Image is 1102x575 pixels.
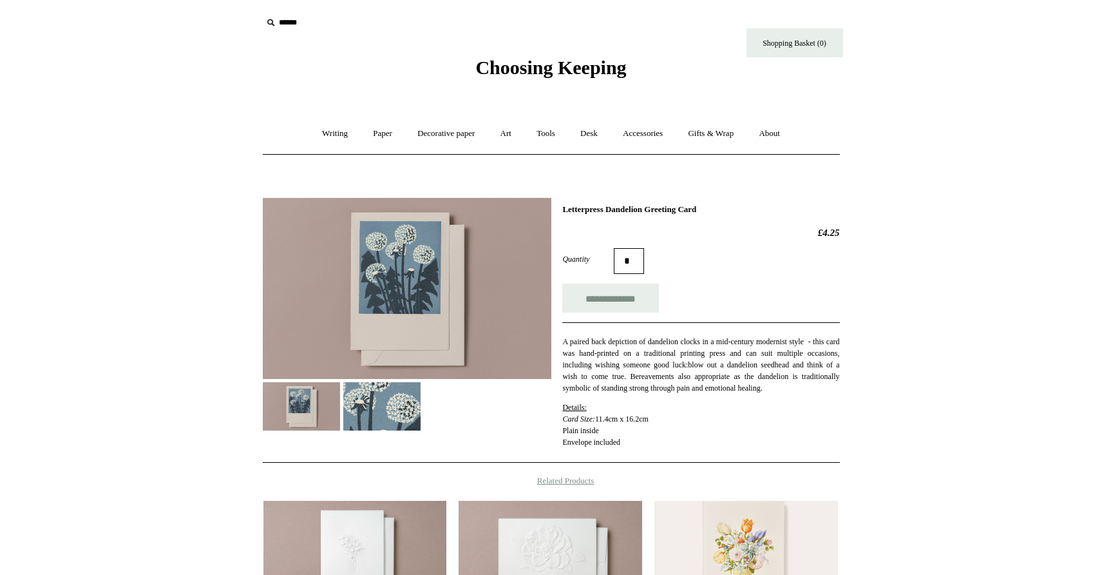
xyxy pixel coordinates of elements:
a: About [747,117,792,151]
a: Accessories [611,117,674,151]
a: Art [489,117,523,151]
span: Details: [562,403,586,412]
a: Shopping Basket (0) [746,28,843,57]
p: A paired back depiction of dandelion clocks in a mid-century modernist style - this card was hand... [562,336,839,394]
span: Choosing Keeping [475,57,626,78]
img: Letterpress Dandelion Greeting Card [263,382,340,431]
span: blow out a dandelion seedhead and think of a wish to come true. Bereavements also appropriate as ... [562,360,839,393]
img: Letterpress Dandelion Greeting Card [343,382,421,431]
img: Letterpress Dandelion Greeting Card [263,198,551,379]
h2: £4.25 [562,227,839,239]
a: Choosing Keeping [475,67,626,76]
h4: Related Products [229,476,873,486]
a: Gifts & Wrap [676,117,745,151]
h1: Letterpress Dandelion Greeting Card [562,204,839,215]
a: Desk [569,117,609,151]
a: Writing [310,117,359,151]
a: Decorative paper [406,117,486,151]
a: Paper [361,117,404,151]
em: Card Size: [562,414,595,424]
span: 11.4cm x 16.2cm Plain inside Envelope included [562,403,648,447]
a: Tools [525,117,567,151]
label: Quantity [562,253,614,265]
